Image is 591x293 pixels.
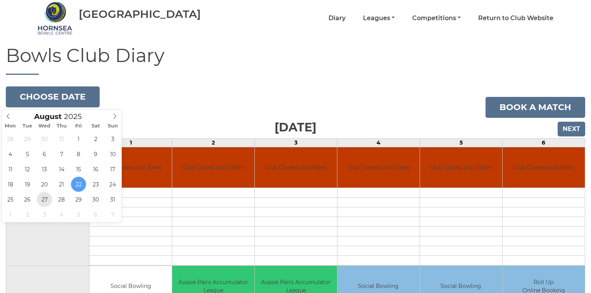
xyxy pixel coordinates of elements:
span: August 30, 2025 [88,192,103,207]
span: August 21, 2025 [54,177,69,192]
span: Scroll to increment [34,113,62,121]
span: September 5, 2025 [71,207,86,222]
span: August 6, 2025 [37,146,52,162]
span: August 12, 2025 [20,162,35,177]
span: July 29, 2025 [20,131,35,146]
div: [GEOGRAPHIC_DATA] [79,8,201,20]
a: Diary [328,14,346,22]
input: Scroll to increment [62,112,92,121]
span: September 1, 2025 [3,207,18,222]
span: August 16, 2025 [88,162,103,177]
span: Thu [53,124,70,129]
span: September 3, 2025 [37,207,52,222]
span: August 10, 2025 [105,146,120,162]
span: August 15, 2025 [71,162,86,177]
span: July 28, 2025 [3,131,18,146]
span: Sat [87,124,104,129]
span: August 25, 2025 [3,192,18,207]
span: August 11, 2025 [3,162,18,177]
span: September 6, 2025 [88,207,103,222]
td: 2 [172,138,255,147]
span: August 26, 2025 [20,192,35,207]
span: Mon [2,124,19,129]
span: Tue [19,124,36,129]
span: Wed [36,124,53,129]
td: Club Closed until 10am [255,147,337,188]
td: Club Closed until 10am [503,147,585,188]
span: August 23, 2025 [88,177,103,192]
button: Choose date [6,86,100,107]
span: August 28, 2025 [54,192,69,207]
input: Next [558,122,585,136]
td: 6 [502,138,585,147]
h1: Bowls Club Diary [6,45,585,75]
td: Club Closed until 10am [172,147,254,188]
span: August 14, 2025 [54,162,69,177]
span: Sun [104,124,121,129]
span: August 31, 2025 [105,192,120,207]
span: August 19, 2025 [20,177,35,192]
span: August 7, 2025 [54,146,69,162]
span: Fri [70,124,87,129]
span: August 2, 2025 [88,131,103,146]
span: September 4, 2025 [54,207,69,222]
span: August 18, 2025 [3,177,18,192]
span: August 9, 2025 [88,146,103,162]
a: Competitions [412,14,461,22]
span: August 27, 2025 [37,192,52,207]
a: Return to Club Website [478,14,553,22]
span: August 4, 2025 [3,146,18,162]
td: Club Closed until 10am [90,147,172,188]
span: July 30, 2025 [37,131,52,146]
td: Club Closed until 10am [337,147,420,188]
span: August 5, 2025 [20,146,35,162]
span: July 31, 2025 [54,131,69,146]
span: August 3, 2025 [105,131,120,146]
td: Club Closed until 10am [420,147,502,188]
span: September 7, 2025 [105,207,120,222]
span: August 20, 2025 [37,177,52,192]
td: 3 [255,138,337,147]
span: August 29, 2025 [71,192,86,207]
td: 5 [420,138,502,147]
span: September 2, 2025 [20,207,35,222]
img: Hornsea Bowls Centre [38,1,73,36]
span: August 8, 2025 [71,146,86,162]
td: 4 [337,138,420,147]
span: August 13, 2025 [37,162,52,177]
td: 1 [90,138,172,147]
span: August 17, 2025 [105,162,120,177]
a: Leagues [363,14,395,22]
span: August 24, 2025 [105,177,120,192]
a: Book a match [486,97,585,118]
span: August 22, 2025 [71,177,86,192]
span: August 1, 2025 [71,131,86,146]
